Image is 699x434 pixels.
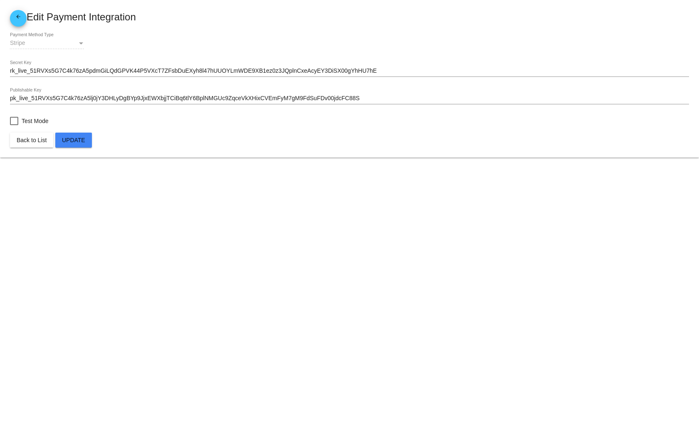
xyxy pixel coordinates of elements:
[10,39,25,46] span: Stripe
[17,137,47,143] span: Back to List
[10,40,85,47] mat-select: Payment Method Type
[10,68,689,74] input: Secret Key
[10,133,53,148] button: Back to List
[10,95,689,102] input: Publishable Key
[62,137,85,143] span: Update
[55,133,92,148] button: Update
[10,10,689,27] mat-card-title: Edit Payment Integration
[13,14,23,24] mat-icon: arrow_back
[22,116,49,126] span: Test Mode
